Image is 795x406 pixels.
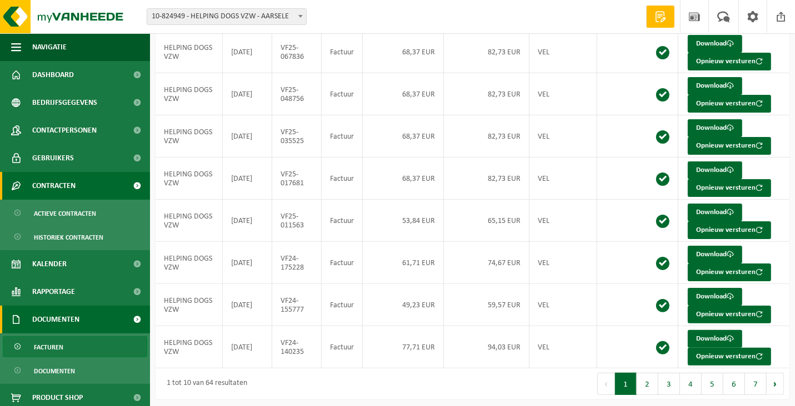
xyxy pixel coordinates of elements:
[444,284,529,326] td: 59,57 EUR
[3,202,147,224] a: Actieve contracten
[156,158,223,200] td: HELPING DOGS VZW
[3,360,147,381] a: Documenten
[363,284,444,326] td: 49,23 EUR
[272,200,321,242] td: VF25-011563
[688,221,771,239] button: Opnieuw versturen
[363,158,444,200] td: 68,37 EUR
[688,137,771,155] button: Opnieuw versturen
[688,348,771,366] button: Opnieuw versturen
[32,306,79,333] span: Documenten
[322,158,363,200] td: Factuur
[322,115,363,158] td: Factuur
[322,200,363,242] td: Factuur
[32,61,74,89] span: Dashboard
[529,158,597,200] td: VEL
[272,284,321,326] td: VF24-155777
[272,242,321,284] td: VF24-175228
[3,336,147,357] a: Facturen
[156,115,223,158] td: HELPING DOGS VZW
[615,373,637,395] button: 1
[32,250,67,278] span: Kalender
[363,200,444,242] td: 53,84 EUR
[272,115,321,158] td: VF25-035525
[688,77,742,95] a: Download
[156,31,223,73] td: HELPING DOGS VZW
[702,373,723,395] button: 5
[156,326,223,368] td: HELPING DOGS VZW
[322,284,363,326] td: Factuur
[723,373,745,395] button: 6
[529,115,597,158] td: VEL
[32,172,76,200] span: Contracten
[322,242,363,284] td: Factuur
[322,73,363,115] td: Factuur
[223,284,273,326] td: [DATE]
[156,284,223,326] td: HELPING DOGS VZW
[34,227,103,248] span: Historiek contracten
[272,31,321,73] td: VF25-067836
[688,35,742,53] a: Download
[223,31,273,73] td: [DATE]
[529,200,597,242] td: VEL
[688,95,771,113] button: Opnieuw versturen
[223,242,273,284] td: [DATE]
[322,31,363,73] td: Factuur
[363,115,444,158] td: 68,37 EUR
[688,161,742,179] a: Download
[529,73,597,115] td: VEL
[767,373,784,395] button: Next
[688,179,771,197] button: Opnieuw versturen
[272,158,321,200] td: VF25-017681
[223,158,273,200] td: [DATE]
[597,373,615,395] button: Previous
[658,373,680,395] button: 3
[444,200,529,242] td: 65,15 EUR
[3,226,147,247] a: Historiek contracten
[688,119,742,137] a: Download
[688,330,742,348] a: Download
[32,144,74,172] span: Gebruikers
[363,31,444,73] td: 68,37 EUR
[156,73,223,115] td: HELPING DOGS VZW
[688,204,742,221] a: Download
[156,242,223,284] td: HELPING DOGS VZW
[444,242,529,284] td: 74,67 EUR
[34,337,63,358] span: Facturen
[272,326,321,368] td: VF24-140235
[529,242,597,284] td: VEL
[223,73,273,115] td: [DATE]
[147,9,306,24] span: 10-824949 - HELPING DOGS VZW - AARSELE
[32,278,75,306] span: Rapportage
[637,373,658,395] button: 2
[32,89,97,116] span: Bedrijfsgegevens
[32,116,97,144] span: Contactpersonen
[688,306,771,323] button: Opnieuw versturen
[322,326,363,368] td: Factuur
[161,374,247,394] div: 1 tot 10 van 64 resultaten
[223,115,273,158] td: [DATE]
[688,53,771,70] button: Opnieuw versturen
[444,73,529,115] td: 82,73 EUR
[223,326,273,368] td: [DATE]
[444,115,529,158] td: 82,73 EUR
[688,263,771,281] button: Opnieuw versturen
[444,326,529,368] td: 94,03 EUR
[529,326,597,368] td: VEL
[444,31,529,73] td: 82,73 EUR
[745,373,767,395] button: 7
[272,73,321,115] td: VF25-048756
[363,73,444,115] td: 68,37 EUR
[156,200,223,242] td: HELPING DOGS VZW
[688,288,742,306] a: Download
[680,373,702,395] button: 4
[363,242,444,284] td: 61,71 EUR
[147,8,307,25] span: 10-824949 - HELPING DOGS VZW - AARSELE
[223,200,273,242] td: [DATE]
[529,284,597,326] td: VEL
[688,246,742,263] a: Download
[363,326,444,368] td: 77,71 EUR
[34,203,96,224] span: Actieve contracten
[444,158,529,200] td: 82,73 EUR
[529,31,597,73] td: VEL
[32,33,67,61] span: Navigatie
